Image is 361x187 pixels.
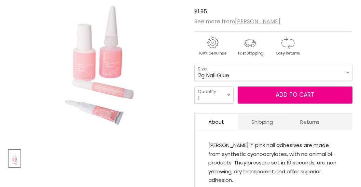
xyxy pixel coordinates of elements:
a: [PERSON_NAME] [235,17,280,25]
div: Product thumbnails [8,148,187,167]
img: shipping.gif [232,36,268,57]
img: Nail Glue [9,150,20,166]
a: Returns [287,113,333,130]
span: Add to cart [276,91,314,99]
a: Shipping [238,113,287,130]
select: Quantity [194,86,234,104]
span: See more from [194,17,280,25]
img: returns.gif [269,36,306,57]
a: About [195,113,238,130]
button: Add to cart [238,86,352,104]
img: genuine.gif [194,36,231,57]
span: $1.95 [194,8,207,15]
button: Nail Glue [9,150,20,167]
